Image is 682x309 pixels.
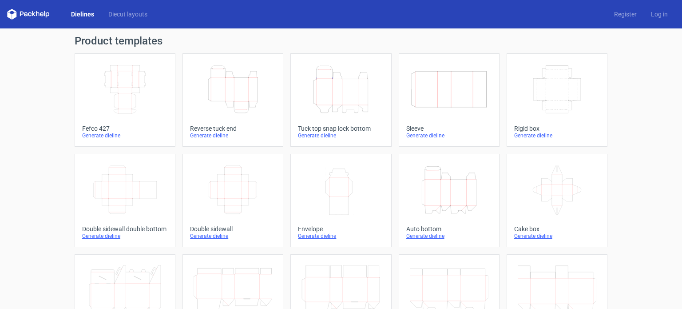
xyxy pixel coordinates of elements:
[290,53,391,147] a: Tuck top snap lock bottomGenerate dieline
[182,154,283,247] a: Double sidewallGenerate dieline
[406,132,492,139] div: Generate dieline
[82,225,168,233] div: Double sidewall double bottom
[298,233,384,240] div: Generate dieline
[101,10,155,19] a: Diecut layouts
[190,225,276,233] div: Double sidewall
[75,53,175,147] a: Fefco 427Generate dieline
[406,233,492,240] div: Generate dieline
[182,53,283,147] a: Reverse tuck endGenerate dieline
[607,10,644,19] a: Register
[514,225,600,233] div: Cake box
[406,125,492,132] div: Sleeve
[82,233,168,240] div: Generate dieline
[298,125,384,132] div: Tuck top snap lock bottom
[399,154,500,247] a: Auto bottomGenerate dieline
[82,132,168,139] div: Generate dieline
[406,225,492,233] div: Auto bottom
[64,10,101,19] a: Dielines
[399,53,500,147] a: SleeveGenerate dieline
[644,10,675,19] a: Log in
[507,53,607,147] a: Rigid boxGenerate dieline
[190,132,276,139] div: Generate dieline
[298,132,384,139] div: Generate dieline
[75,36,607,46] h1: Product templates
[190,125,276,132] div: Reverse tuck end
[75,154,175,247] a: Double sidewall double bottomGenerate dieline
[514,132,600,139] div: Generate dieline
[514,125,600,132] div: Rigid box
[507,154,607,247] a: Cake boxGenerate dieline
[290,154,391,247] a: EnvelopeGenerate dieline
[514,233,600,240] div: Generate dieline
[190,233,276,240] div: Generate dieline
[298,225,384,233] div: Envelope
[82,125,168,132] div: Fefco 427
